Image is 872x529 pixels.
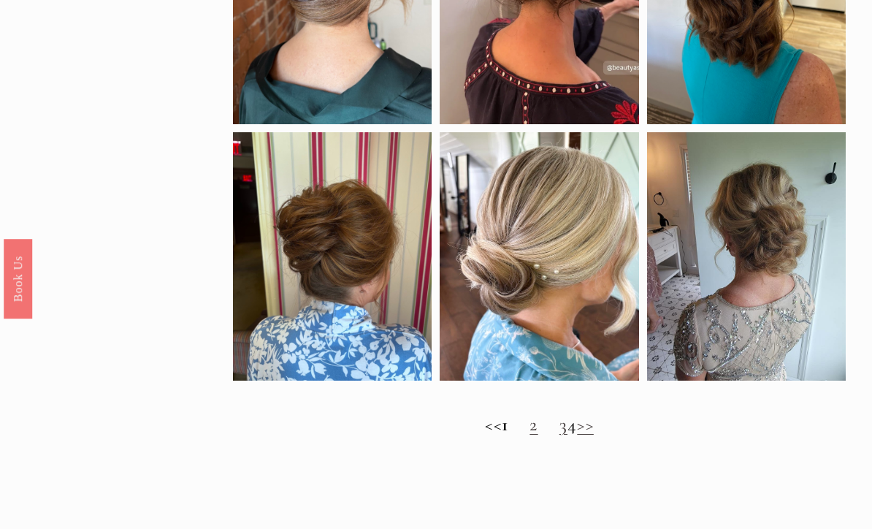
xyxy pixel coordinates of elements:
[502,414,508,435] strong: 1
[577,414,594,435] a: >>
[559,414,567,435] a: 3
[529,414,538,435] a: 2
[4,239,32,319] a: Book Us
[233,414,846,436] h2: << 4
